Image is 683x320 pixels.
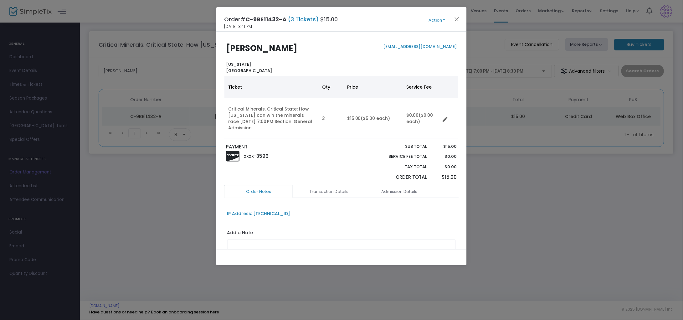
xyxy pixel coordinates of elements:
b: [PERSON_NAME] [226,43,298,54]
th: Qty [318,76,343,98]
p: PAYMENT [226,143,339,151]
a: [EMAIL_ADDRESS][DOMAIN_NAME] [382,44,457,49]
span: C-9BE11432-A [245,15,286,23]
p: Tax Total [374,164,427,170]
td: 3 [318,98,343,139]
td: $0.00 [403,98,440,139]
td: Critical Minerals, Critical State: How [US_STATE] can win the minerals race [DATE] 7:00 PM Sectio... [224,98,318,139]
p: $0.00 [433,153,457,160]
p: $15.00 [433,143,457,150]
p: Order Total [374,174,427,181]
p: Service Fee Total [374,153,427,160]
th: Ticket [224,76,318,98]
p: $15.00 [433,174,457,181]
div: IP Address: [TECHNICAL_ID] [227,210,290,217]
h4: Order# $15.00 [224,15,338,23]
span: -3596 [254,153,269,159]
b: [US_STATE] [GEOGRAPHIC_DATA] [226,61,272,74]
div: Data table [224,76,459,139]
span: XXXX [244,154,254,159]
a: Order Notes [224,185,293,198]
span: (3 Tickets) [286,15,320,23]
a: Admission Details [365,185,434,198]
button: Action [418,17,456,24]
button: Close [453,15,461,23]
span: ($5.00 each) [361,115,390,121]
td: $15.00 [343,98,403,139]
p: $0.00 [433,164,457,170]
span: [DATE] 3:41 PM [224,23,252,30]
label: Add a Note [227,230,253,238]
span: ($0.00 each) [407,112,433,125]
p: Sub total [374,143,427,150]
th: Price [343,76,403,98]
a: Transaction Details [295,185,363,198]
th: Service Fee [403,76,440,98]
